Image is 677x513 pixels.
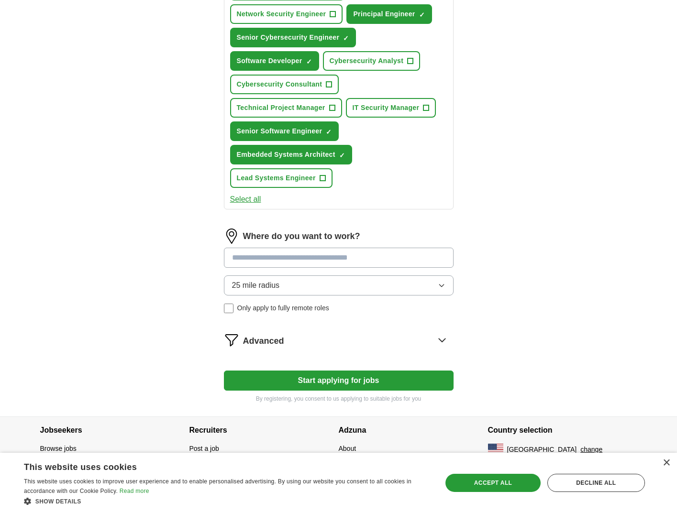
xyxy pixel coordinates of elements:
[24,496,430,506] div: Show details
[224,229,239,244] img: location.png
[230,168,333,188] button: Lead Systems Engineer
[419,11,425,19] span: ✓
[237,9,326,19] span: Network Security Engineer
[323,51,421,71] button: Cybersecurity Analyst
[346,98,436,118] button: IT Security Manager
[24,478,411,494] span: This website uses cookies to improve user experience and to enable personalised advertising. By u...
[243,230,360,243] label: Where do you want to work?
[224,332,239,348] img: filter
[237,103,325,113] span: Technical Project Manager
[330,56,404,66] span: Cybersecurity Analyst
[230,98,342,118] button: Technical Project Manager
[353,103,420,113] span: IT Security Manager
[237,150,335,160] span: Embedded Systems Architect
[120,488,149,494] a: Read more, opens a new window
[232,280,280,291] span: 25 mile radius
[547,474,645,492] div: Decline all
[445,474,540,492] div: Accept all
[326,128,332,136] span: ✓
[339,152,345,159] span: ✓
[243,335,284,348] span: Advanced
[237,33,340,43] span: Senior Cybersecurity Engineer
[230,51,319,71] button: Software Developer✓
[353,9,415,19] span: Principal Engineer
[230,194,261,205] button: Select all
[507,445,577,455] span: [GEOGRAPHIC_DATA]
[189,445,219,452] a: Post a job
[237,79,322,89] span: Cybersecurity Consultant
[343,34,349,42] span: ✓
[230,121,339,141] button: Senior Software Engineer✓
[224,394,454,403] p: By registering, you consent to us applying to suitable jobs for you
[230,4,343,24] button: Network Security Engineer
[224,275,454,295] button: 25 mile radius
[488,417,637,444] h4: Country selection
[346,4,432,24] button: Principal Engineer✓
[224,371,454,391] button: Start applying for jobs
[35,498,81,505] span: Show details
[306,58,312,65] span: ✓
[580,445,602,455] button: change
[230,75,339,94] button: Cybersecurity Consultant
[237,56,302,66] span: Software Developer
[488,444,503,455] img: US flag
[237,303,329,313] span: Only apply to fully remote roles
[24,458,406,473] div: This website uses cookies
[224,304,233,313] input: Only apply to fully remote roles
[230,28,356,47] button: Senior Cybersecurity Engineer✓
[237,173,316,183] span: Lead Systems Engineer
[339,445,356,452] a: About
[40,445,77,452] a: Browse jobs
[663,459,670,467] div: Close
[230,145,352,164] button: Embedded Systems Architect✓
[237,126,322,136] span: Senior Software Engineer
